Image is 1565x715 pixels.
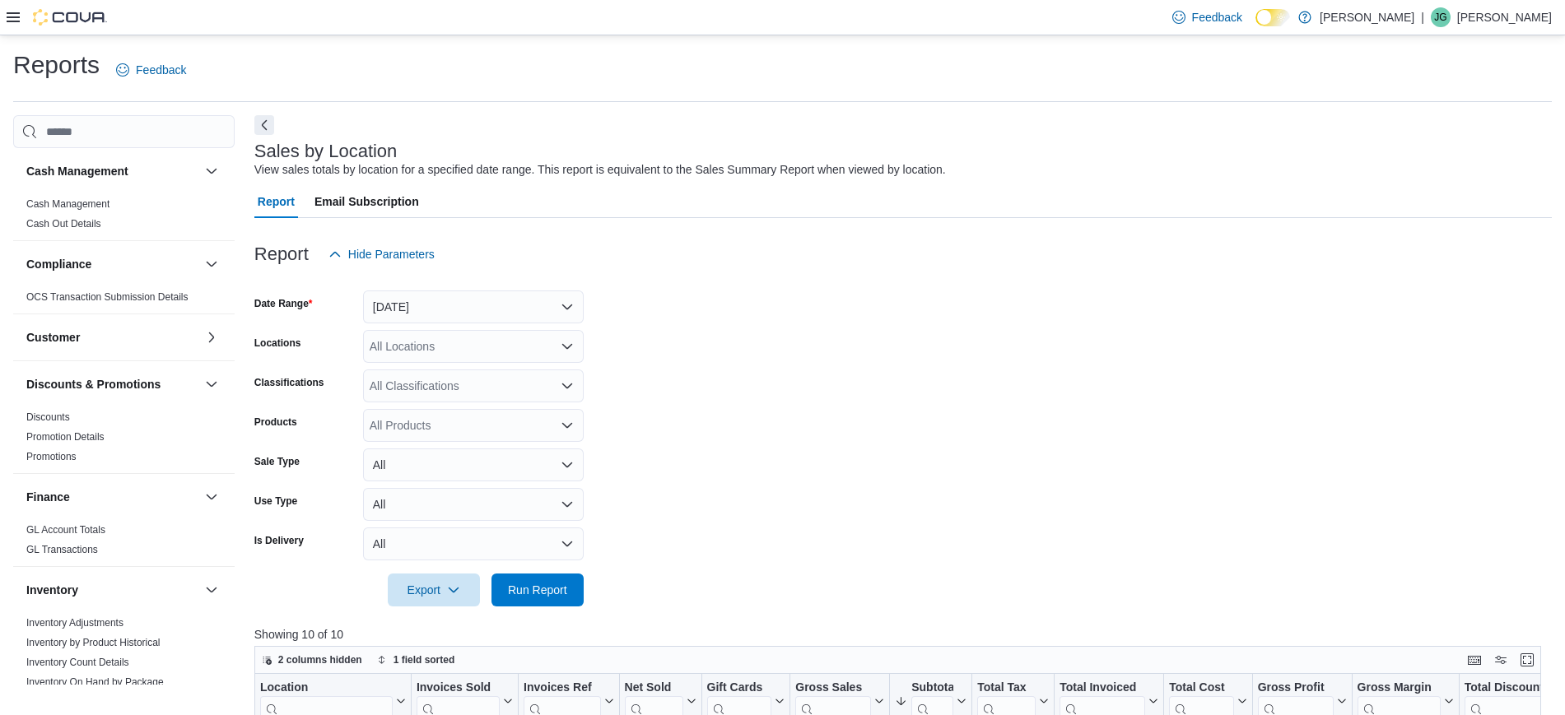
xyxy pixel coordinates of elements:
[394,653,455,666] span: 1 field sorted
[1257,680,1333,696] div: Gross Profit
[363,290,584,323] button: [DATE]
[363,527,584,560] button: All
[26,523,105,536] span: GL Account Totals
[13,287,235,313] div: Compliance
[26,431,105,443] a: Promotion Details
[26,676,164,688] a: Inventory On Hand by Package
[202,254,221,274] button: Compliance
[13,407,235,473] div: Discounts & Promotions
[255,650,369,670] button: 2 columns hidden
[26,329,198,346] button: Customer
[26,489,198,505] button: Finance
[254,244,309,264] h3: Report
[26,217,101,230] span: Cash Out Details
[1465,650,1484,670] button: Keyboard shortcuts
[1320,7,1414,27] p: [PERSON_NAME]
[524,680,600,696] div: Invoices Ref
[254,455,300,468] label: Sale Type
[26,656,129,669] span: Inventory Count Details
[26,489,70,505] h3: Finance
[260,680,393,696] div: Location
[254,115,274,135] button: Next
[26,291,189,303] a: OCS Transaction Submission Details
[26,544,98,555] a: GL Transactions
[1169,680,1233,696] div: Total Cost
[911,680,953,696] div: Subtotal
[26,676,164,689] span: Inventory On Hand by Package
[491,573,584,606] button: Run Report
[202,580,221,600] button: Inventory
[278,653,362,666] span: 2 columns hidden
[254,142,398,161] h3: Sales by Location
[26,582,78,598] h3: Inventory
[1192,9,1242,26] span: Feedback
[363,448,584,481] button: All
[26,376,198,392] button: Discounts & Promotions
[26,657,129,668] a: Inventory Count Details
[26,450,77,463] span: Promotions
[254,297,313,310] label: Date Range
[1255,9,1290,26] input: Dark Mode
[26,329,80,346] h3: Customer
[13,194,235,240] div: Cash Management
[1434,7,1446,27] span: JG
[706,680,771,696] div: Gift Cards
[13,520,235,566] div: Finance
[26,637,161,648] a: Inventory by Product Historical
[561,379,574,392] button: Open list of options
[561,419,574,432] button: Open list of options
[254,161,946,179] div: View sales totals by location for a specified date range. This report is equivalent to the Sales ...
[258,185,295,218] span: Report
[109,53,193,86] a: Feedback
[202,374,221,394] button: Discounts & Promotions
[1457,7,1552,27] p: [PERSON_NAME]
[254,337,301,350] label: Locations
[26,163,128,179] h3: Cash Management
[1255,26,1256,27] span: Dark Mode
[561,340,574,353] button: Open list of options
[26,218,101,230] a: Cash Out Details
[388,573,480,606] button: Export
[417,680,500,696] div: Invoices Sold
[977,680,1036,696] div: Total Tax
[254,376,324,389] label: Classifications
[26,616,123,629] span: Inventory Adjustments
[26,376,161,392] h3: Discounts & Promotions
[1166,1,1249,34] a: Feedback
[13,49,100,81] h1: Reports
[1421,7,1424,27] p: |
[508,582,567,598] span: Run Report
[26,524,105,536] a: GL Account Totals
[1517,650,1537,670] button: Enter fullscreen
[624,680,682,696] div: Net Sold
[254,534,304,547] label: Is Delivery
[26,163,198,179] button: Cash Management
[26,198,109,210] a: Cash Management
[26,411,70,423] a: Discounts
[202,161,221,181] button: Cash Management
[26,451,77,462] a: Promotions
[348,246,435,262] span: Hide Parameters
[26,617,123,629] a: Inventory Adjustments
[314,185,419,218] span: Email Subscription
[26,256,198,272] button: Compliance
[202,487,221,507] button: Finance
[26,256,91,272] h3: Compliance
[26,290,189,304] span: OCS Transaction Submission Details
[1357,680,1440,696] div: Gross Margin
[26,543,98,556] span: GL Transactions
[136,62,186,78] span: Feedback
[26,636,161,649] span: Inventory by Product Historical
[26,582,198,598] button: Inventory
[1465,680,1553,696] div: Total Discount
[1431,7,1451,27] div: Jenn Gagne
[254,416,297,429] label: Products
[254,494,297,508] label: Use Type
[33,9,107,26] img: Cova
[26,197,109,211] span: Cash Management
[370,650,462,670] button: 1 field sorted
[26,411,70,424] span: Discounts
[1491,650,1511,670] button: Display options
[202,327,221,347] button: Customer
[398,573,470,606] span: Export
